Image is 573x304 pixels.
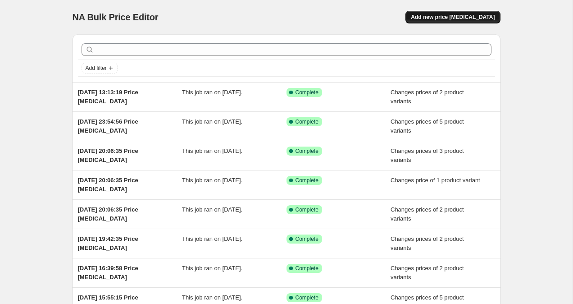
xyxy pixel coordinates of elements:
[405,11,500,23] button: Add new price [MEDICAL_DATA]
[391,147,464,163] span: Changes prices of 3 product variants
[391,206,464,222] span: Changes prices of 2 product variants
[73,12,159,22] span: NA Bulk Price Editor
[182,265,242,272] span: This job ran on [DATE].
[296,177,318,184] span: Complete
[296,235,318,243] span: Complete
[182,294,242,301] span: This job ran on [DATE].
[391,235,464,251] span: Changes prices of 2 product variants
[182,177,242,184] span: This job ran on [DATE].
[296,147,318,155] span: Complete
[182,147,242,154] span: This job ran on [DATE].
[411,14,495,21] span: Add new price [MEDICAL_DATA]
[182,89,242,96] span: This job ran on [DATE].
[296,118,318,125] span: Complete
[78,235,138,251] span: [DATE] 19:42:35 Price [MEDICAL_DATA]
[296,294,318,301] span: Complete
[296,89,318,96] span: Complete
[78,118,138,134] span: [DATE] 23:54:56 Price [MEDICAL_DATA]
[296,265,318,272] span: Complete
[78,147,138,163] span: [DATE] 20:06:35 Price [MEDICAL_DATA]
[182,118,242,125] span: This job ran on [DATE].
[391,118,464,134] span: Changes prices of 5 product variants
[78,206,138,222] span: [DATE] 20:06:35 Price [MEDICAL_DATA]
[86,64,107,72] span: Add filter
[78,89,138,105] span: [DATE] 13:13:19 Price [MEDICAL_DATA]
[391,265,464,281] span: Changes prices of 2 product variants
[78,265,138,281] span: [DATE] 16:39:58 Price [MEDICAL_DATA]
[391,177,480,184] span: Changes price of 1 product variant
[182,206,242,213] span: This job ran on [DATE].
[78,177,138,193] span: [DATE] 20:06:35 Price [MEDICAL_DATA]
[391,89,464,105] span: Changes prices of 2 product variants
[296,206,318,213] span: Complete
[82,63,118,74] button: Add filter
[182,235,242,242] span: This job ran on [DATE].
